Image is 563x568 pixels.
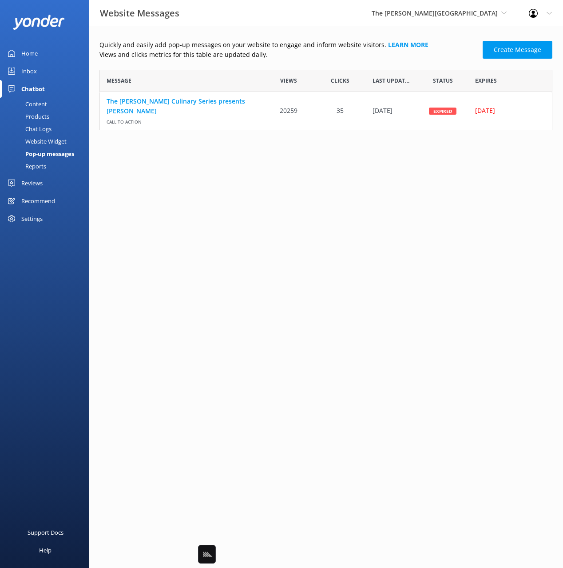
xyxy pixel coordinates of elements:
div: Content [5,98,47,110]
div: Chatbot [21,80,45,98]
a: Create Message [483,41,552,59]
div: row [99,92,552,130]
div: Reviews [21,174,43,192]
div: Home [21,44,38,62]
div: Chat Logs [5,123,52,135]
div: Recommend [21,192,55,210]
span: Call to action [107,116,256,125]
span: Last updated [373,76,411,85]
a: Content [5,98,89,110]
div: Support Docs [28,524,63,541]
p: Quickly and easily add pop-up messages on your website to engage and inform website visitors. [99,40,477,50]
a: Reports [5,160,89,172]
div: Help [39,541,52,559]
p: Views and clicks metrics for this table are updated daily. [99,50,477,60]
div: Reports [5,160,46,172]
div: Inbox [21,62,37,80]
a: Pop-up messages [5,148,89,160]
div: Expired [429,107,456,114]
a: Chat Logs [5,123,89,135]
a: The [PERSON_NAME] Culinary Series presents [PERSON_NAME] [107,96,256,116]
div: Settings [21,210,43,228]
span: Status [433,76,453,85]
span: Expires [475,76,497,85]
span: The [PERSON_NAME][GEOGRAPHIC_DATA] [372,9,498,17]
div: Pop-up messages [5,148,74,160]
div: 35 [314,92,366,130]
span: Clicks [331,76,349,85]
img: yonder-white-logo.png [13,15,64,29]
div: grid [99,92,552,130]
a: Website Widget [5,135,89,148]
h3: Website Messages [100,6,179,20]
div: [DATE] [475,106,540,116]
span: Views [280,76,297,85]
a: Learn more [388,40,428,49]
a: Products [5,110,89,123]
div: 27 Jun 2025 [366,92,417,130]
div: Products [5,110,49,123]
span: Message [107,76,131,85]
div: Website Widget [5,135,67,148]
div: 20259 [263,92,314,130]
